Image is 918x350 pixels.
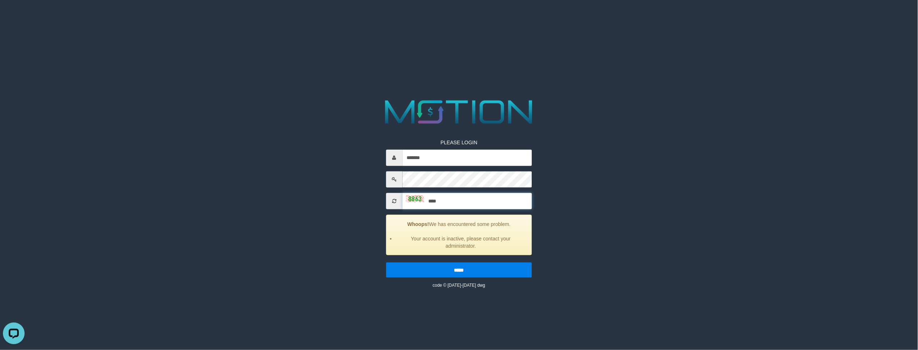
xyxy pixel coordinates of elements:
[386,138,532,146] p: PLEASE LOGIN
[396,235,526,249] li: Your account is inactive, please contact your administrator.
[407,221,429,227] strong: Whoops!
[406,195,424,202] img: captcha
[379,96,539,128] img: MOTION_logo.png
[3,3,25,25] button: Open LiveChat chat widget
[386,214,532,255] div: We has encountered some problem.
[433,282,485,287] small: code © [DATE]-[DATE] dwg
